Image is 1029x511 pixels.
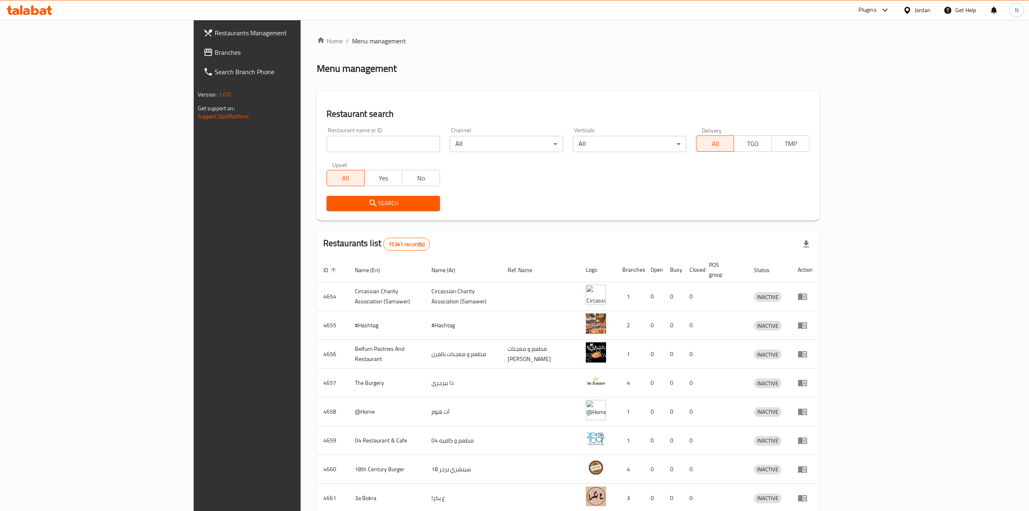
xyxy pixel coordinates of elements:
div: Menu [798,349,813,359]
nav: breadcrumb [317,36,820,46]
td: 0 [683,311,702,340]
td: 4 [616,369,644,397]
span: N [1015,6,1018,15]
span: INACTIVE [754,465,781,474]
span: INACTIVE [754,379,781,388]
span: POS group [709,260,738,279]
img: Belfurn Pastries And Restaurant [586,342,606,363]
div: INACTIVE [754,407,781,417]
th: Logo [579,258,616,282]
span: INACTIVE [754,321,781,331]
div: Menu [798,407,813,417]
th: Branches [616,258,644,282]
div: Menu [798,378,813,388]
td: 0 [644,311,664,340]
td: 1 [616,282,644,311]
td: ​Circassian ​Charity ​Association​ (Samawer) [348,282,425,311]
td: آت هوم [425,397,502,426]
td: #Hashtag [348,311,425,340]
a: Search Branch Phone [197,62,365,82]
input: Search for restaurant name or ID.. [327,136,440,152]
td: 1 [616,397,644,426]
td: 0 [683,282,702,311]
a: Support.OpsPlatform [198,111,249,122]
td: ذا بيرجري [425,369,502,397]
td: 0 [683,426,702,455]
label: Delivery [702,127,722,133]
th: Closed [683,258,702,282]
span: 1.0.0 [219,89,231,100]
td: 0 [644,340,664,369]
span: Menu management [352,36,406,46]
span: TMP [775,138,806,150]
button: Yes [364,170,402,186]
span: Name (En) [355,265,391,275]
td: 0 [683,369,702,397]
td: The Burgery [348,369,425,397]
td: 0 [644,397,664,426]
span: INACTIVE [754,494,781,503]
td: 18th Century Burger [348,455,425,484]
th: Busy [664,258,683,282]
span: INACTIVE [754,436,781,445]
img: #Hashtag [586,313,606,334]
div: Jordan [915,6,931,15]
span: Branches [215,47,359,57]
td: مطعم و معجنات بالفرن [425,340,502,369]
span: Restaurants Management [215,28,359,38]
span: Yes [368,172,399,184]
td: ​Circassian ​Charity ​Association​ (Samawer) [425,282,502,311]
button: No [402,170,440,186]
h2: Restaurants list [323,237,430,251]
td: 0 [683,455,702,484]
span: Get support on: [198,103,235,114]
div: Export file [796,234,816,254]
span: Name (Ar) [431,265,466,275]
td: 0 [664,397,683,426]
button: TMP [771,135,809,152]
span: No [406,172,437,184]
div: INACTIVE [754,350,781,359]
div: Menu [798,320,813,330]
span: All [700,138,731,150]
td: #Hashtag [425,311,502,340]
td: 0 [664,340,683,369]
span: INACTIVE [754,292,781,302]
div: Menu [798,464,813,474]
td: 1 [616,426,644,455]
td: 0 [644,282,664,311]
span: TGO [737,138,769,150]
span: 15341 record(s) [384,240,429,248]
div: Menu [798,436,813,445]
button: All [327,170,365,186]
td: 18 سينشري برجر [425,455,502,484]
span: INACTIVE [754,350,781,359]
h2: Menu management [317,62,397,75]
td: @Home [348,397,425,426]
label: Upsell [332,162,347,167]
span: All [330,172,361,184]
img: The Burgery [586,371,606,391]
a: Branches [197,43,365,62]
td: Belfurn Pastries And Restaurant [348,340,425,369]
td: 0 [664,426,683,455]
img: 04 Restaurant & Cafe [586,429,606,449]
div: All [573,136,686,152]
span: Ref. Name [508,265,543,275]
img: 3a Bokra [586,486,606,507]
div: All [450,136,563,152]
div: Menu [798,493,813,503]
td: مطعم و كافيه 04 [425,426,502,455]
span: ID [323,265,339,275]
button: Search [327,196,440,211]
td: 0 [664,369,683,397]
button: TGO [734,135,772,152]
td: 0 [664,455,683,484]
div: Plugins [858,5,876,15]
a: Restaurants Management [197,23,365,43]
